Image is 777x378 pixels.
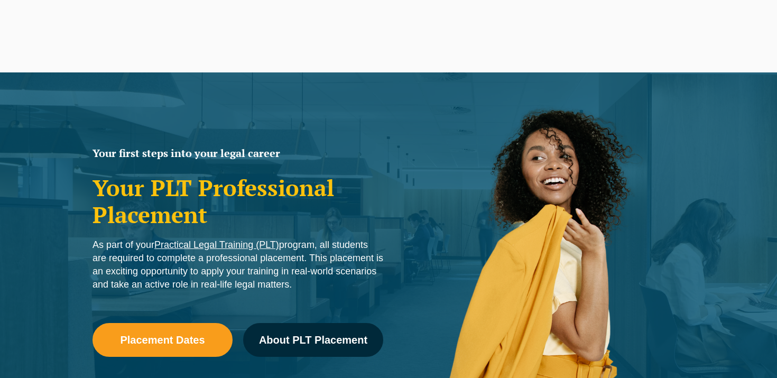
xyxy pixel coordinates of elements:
span: As part of your program, all students are required to complete a professional placement. This pla... [92,239,383,290]
span: About PLT Placement [259,335,367,345]
a: Placement Dates [92,323,233,357]
a: Practical Legal Training (PLT) [154,239,279,250]
h2: Your first steps into your legal career [92,148,383,159]
span: Placement Dates [120,335,205,345]
a: About PLT Placement [243,323,383,357]
h1: Your PLT Professional Placement [92,174,383,228]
